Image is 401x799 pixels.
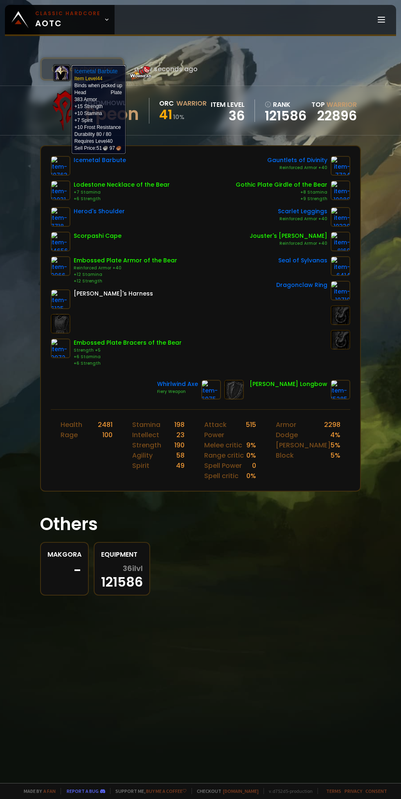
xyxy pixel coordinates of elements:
a: Report a bug [67,788,99,794]
div: Dodge [276,430,298,440]
a: Equipment36ilvl121586 [94,542,150,596]
div: Health [61,420,82,430]
span: +7 Spirit [74,117,92,123]
span: Checkout [191,788,259,794]
span: Support me, [110,788,187,794]
img: item-9972 [51,339,70,358]
span: 51 [97,145,108,152]
img: item-15285 [331,380,350,399]
div: Block [276,450,294,460]
img: item-10330 [331,207,350,227]
div: 0 % [246,450,256,460]
span: Made by [19,788,56,794]
div: 0 % [246,471,256,481]
img: item-14656 [51,232,70,251]
div: Stamina [132,420,160,430]
span: +10 Stamina [74,111,102,116]
div: rank [265,99,306,110]
a: 121586 [265,110,306,122]
small: 10 % [173,113,185,121]
div: Equipment [101,549,143,560]
a: Consent [365,788,387,794]
div: 36 [211,110,245,122]
a: Buy me a coffee [146,788,187,794]
span: Plate [111,90,122,95]
div: Embossed Plate Armor of the Bear [74,256,177,265]
div: Reinforced Armor +40 [250,240,327,247]
span: a few seconds ago [134,64,198,74]
div: Spell Power [204,460,242,471]
div: +6 Stamina [74,354,182,360]
div: Gauntlets of Divinity [267,156,327,165]
div: Melee critic [204,440,242,450]
div: Embossed Plate Bracers of the Bear [74,339,182,347]
div: Intellect [132,430,159,440]
div: 2298 [324,420,340,430]
a: [DOMAIN_NAME] [223,788,259,794]
div: Strength [132,440,161,450]
img: item-6125 [51,289,70,309]
h1: Others [40,511,361,537]
button: Scan character [40,57,124,81]
img: item-10763 [51,156,70,176]
div: 5 % [331,440,340,450]
div: Warrior [176,98,207,108]
td: Requires Level 40 [74,138,122,152]
div: Top [311,99,357,110]
div: Agility [132,450,153,460]
div: Herod's Shoulder [74,207,125,216]
div: - [47,564,81,577]
div: 198 [174,420,185,430]
span: 97 [110,145,121,152]
div: Dragonclaw Ring [276,281,327,289]
img: item-8160 [331,232,350,251]
span: 36 ilvl [123,564,143,573]
span: Warrior [327,100,357,109]
div: +12 Strength [74,278,177,284]
div: Reinforced Armor +40 [267,165,327,171]
div: Orc [159,98,174,108]
div: Seal of Sylvanas [278,256,327,265]
div: 190 [174,440,185,450]
div: Reinforced Armor +40 [74,265,177,271]
img: item-10710 [331,281,350,300]
span: Item Level 44 [74,76,103,81]
div: 2481 [98,420,113,430]
td: Head [74,89,88,96]
div: Range critic [204,450,244,460]
div: [PERSON_NAME] Longbow [250,380,327,388]
div: 4 % [330,430,340,440]
td: Binds when picked up +10 Frost Resistance Durability 80 / 80 [74,68,122,138]
div: Whirlwind Axe [157,380,198,388]
div: +9 Strength [236,196,327,202]
a: Terms [326,788,341,794]
a: Makgora- [40,542,89,596]
div: +8 Stamina [236,189,327,196]
div: 0 [252,460,256,471]
div: Gothic Plate Girdle of the Bear [236,181,327,189]
img: item-7718 [51,207,70,227]
span: +15 Strength [74,104,103,109]
span: 41 [159,105,172,124]
div: 58 [176,450,185,460]
div: +6 Strength [74,360,182,367]
div: Attack Power [204,420,246,440]
b: Icemetal Barbute [74,68,118,74]
a: Privacy [345,788,362,794]
img: item-9966 [51,256,70,276]
div: 5 % [331,450,340,460]
div: Makgora [47,549,81,560]
div: Scorpashi Cape [74,232,122,240]
div: Armor [276,420,296,430]
div: 23 [176,430,185,440]
div: Jouster's [PERSON_NAME] [250,232,327,240]
div: Spell critic [204,471,239,481]
div: Sell Price: [74,145,122,152]
div: 121586 [101,564,143,588]
img: item-6414 [331,256,350,276]
div: [PERSON_NAME] [276,440,331,450]
div: 9 % [246,440,256,450]
a: a fan [43,788,56,794]
div: +12 Stamina [74,271,177,278]
div: 515 [246,420,256,440]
